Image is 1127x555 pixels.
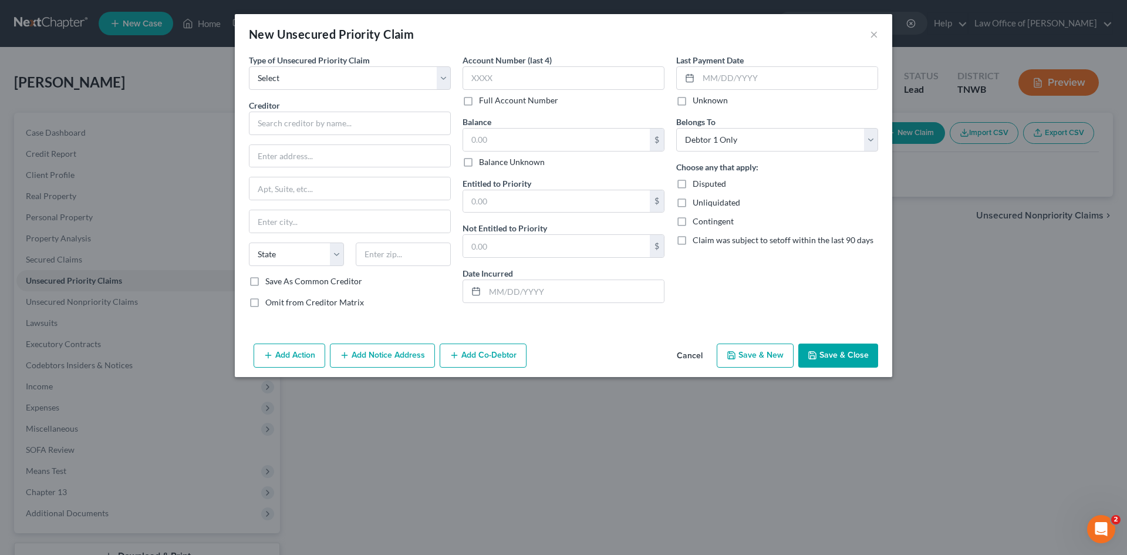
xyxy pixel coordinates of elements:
label: Balance [463,116,491,128]
label: Entitled to Priority [463,177,531,190]
span: 2 [1111,515,1121,524]
span: Belongs To [676,117,716,127]
label: Choose any that apply: [676,161,758,173]
span: Creditor [249,100,280,110]
label: Last Payment Date [676,54,744,66]
label: Balance Unknown [479,156,545,168]
label: Not Entitled to Priority [463,222,547,234]
span: Type of Unsecured Priority Claim [249,55,370,65]
span: Unliquidated [693,197,740,207]
label: Account Number (last 4) [463,54,552,66]
button: Cancel [667,345,712,368]
input: Search creditor by name... [249,112,451,135]
iframe: Intercom live chat [1087,515,1115,543]
input: 0.00 [463,235,650,257]
button: Save & New [717,344,794,368]
span: Claim was subject to setoff within the last 90 days [693,235,873,245]
div: New Unsecured Priority Claim [249,26,414,42]
input: Apt, Suite, etc... [249,177,450,200]
input: XXXX [463,66,664,90]
input: MM/DD/YYYY [699,67,878,89]
button: Save & Close [798,344,878,368]
input: Enter address... [249,145,450,167]
div: $ [650,129,664,151]
label: Date Incurred [463,267,513,280]
input: Enter city... [249,210,450,233]
label: Unknown [693,95,728,106]
span: Disputed [693,179,726,189]
button: Add Notice Address [330,344,435,368]
button: Add Action [254,344,325,368]
button: Add Co-Debtor [440,344,527,368]
input: MM/DD/YYYY [485,280,664,302]
button: × [870,27,878,41]
div: $ [650,235,664,257]
input: Enter zip... [356,243,451,266]
label: Save As Common Creditor [265,275,362,287]
span: Omit from Creditor Matrix [265,297,364,307]
span: Contingent [693,216,734,226]
label: Full Account Number [479,95,558,106]
div: $ [650,190,664,213]
input: 0.00 [463,129,650,151]
input: 0.00 [463,190,650,213]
